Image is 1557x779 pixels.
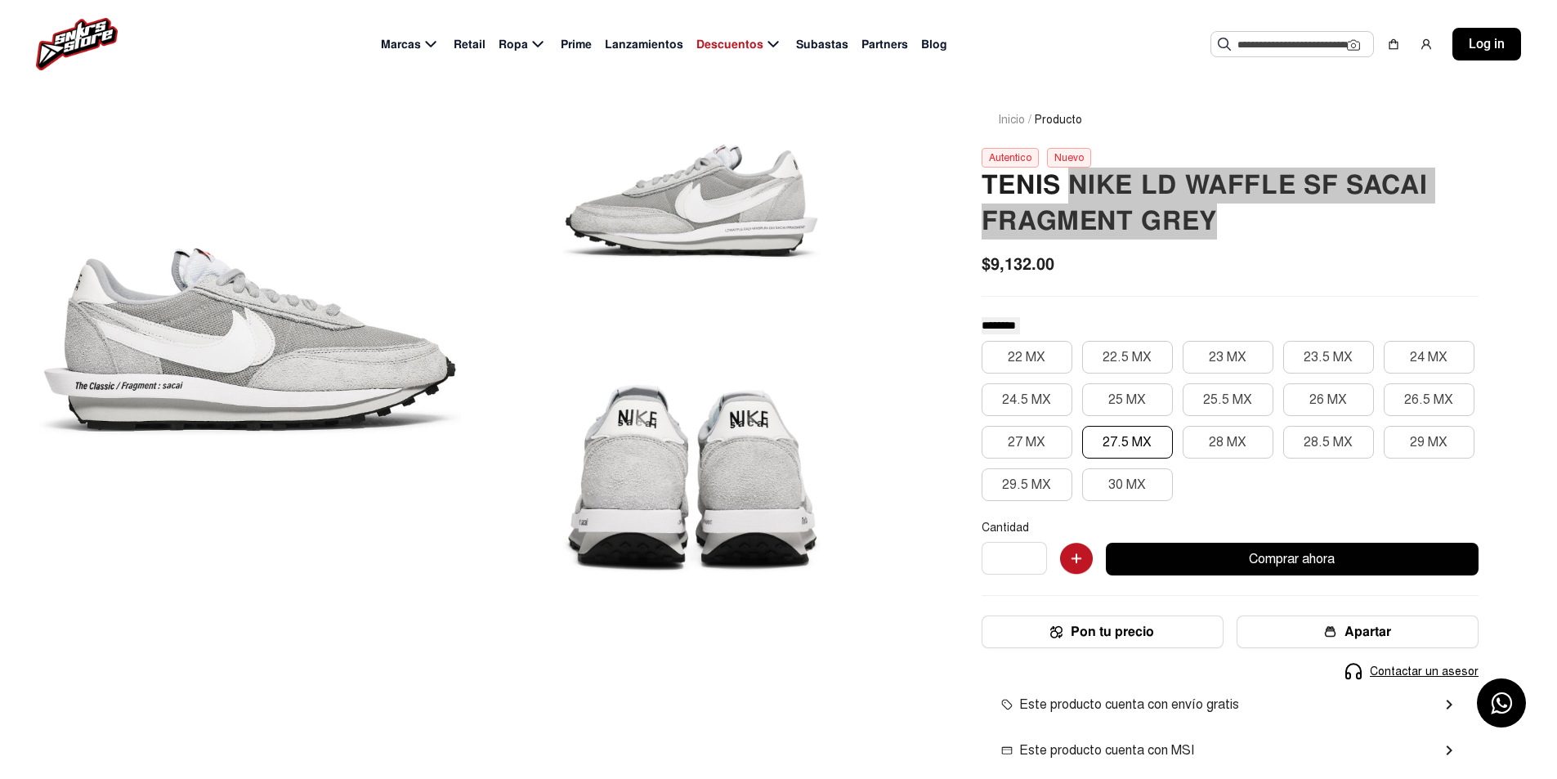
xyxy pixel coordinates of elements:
[1347,38,1360,51] img: Cámara
[1183,426,1273,459] button: 28 MX
[1035,111,1082,128] span: Producto
[1384,426,1474,459] button: 29 MX
[982,468,1072,501] button: 29.5 MX
[982,426,1072,459] button: 27 MX
[1082,468,1173,501] button: 30 MX
[1050,625,1063,638] img: Icon.png
[1082,383,1173,416] button: 25 MX
[1420,38,1433,51] img: user
[1047,148,1091,168] div: Nuevo
[921,36,947,53] span: Blog
[1001,695,1239,714] span: Este producto cuenta con envío gratis
[1370,663,1479,680] span: Contactar un asesor
[1001,699,1013,710] img: envio
[1384,383,1474,416] button: 26.5 MX
[1283,341,1374,374] button: 23.5 MX
[36,18,118,70] img: logo
[982,252,1054,276] span: $9,132.00
[1028,111,1031,128] span: /
[982,341,1072,374] button: 22 MX
[1387,38,1400,51] img: shopping
[1183,341,1273,374] button: 23 MX
[1183,383,1273,416] button: 25.5 MX
[1384,341,1474,374] button: 24 MX
[696,36,763,53] span: Descuentos
[982,168,1479,240] h2: Tenis Nike Ld Waffle Sf Sacai Fragment Grey
[982,521,1479,535] p: Cantidad
[1237,616,1479,648] button: Apartar
[381,36,421,53] span: Marcas
[1001,741,1194,760] span: Este producto cuenta con MSI
[499,36,528,53] span: Ropa
[1060,543,1093,575] img: Agregar al carrito
[1324,625,1336,638] img: wallet-05.png
[1001,745,1013,756] img: msi
[1469,34,1505,54] span: Log in
[982,383,1072,416] button: 24.5 MX
[561,36,592,53] span: Prime
[1106,543,1479,575] button: Comprar ahora
[605,36,683,53] span: Lanzamientos
[982,148,1039,168] div: Autentico
[1082,341,1173,374] button: 22.5 MX
[796,36,848,53] span: Subastas
[861,36,908,53] span: Partners
[1082,426,1173,459] button: 27.5 MX
[1439,695,1459,714] mat-icon: chevron_right
[1283,383,1374,416] button: 26 MX
[998,113,1025,127] a: Inicio
[454,36,485,53] span: Retail
[1283,426,1374,459] button: 28.5 MX
[1218,38,1231,51] img: Buscar
[982,616,1224,648] button: Pon tu precio
[1439,741,1459,760] mat-icon: chevron_right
